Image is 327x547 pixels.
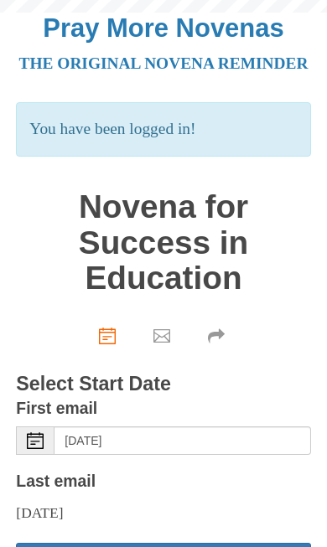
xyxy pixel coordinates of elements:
h1: Novena for Success in Education [16,189,310,297]
div: Click "Next" to confirm your start date first. [191,312,246,357]
p: You have been logged in! [16,102,310,157]
label: First email [16,395,97,422]
div: Click "Next" to confirm your start date first. [137,312,191,357]
label: Last email [16,467,96,495]
a: Choose start date [82,312,137,357]
a: The original novena reminder [19,54,309,72]
a: Pray More Novenas [43,13,283,43]
span: [DATE] [16,504,63,521]
h3: Select Start Date [16,374,310,395]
